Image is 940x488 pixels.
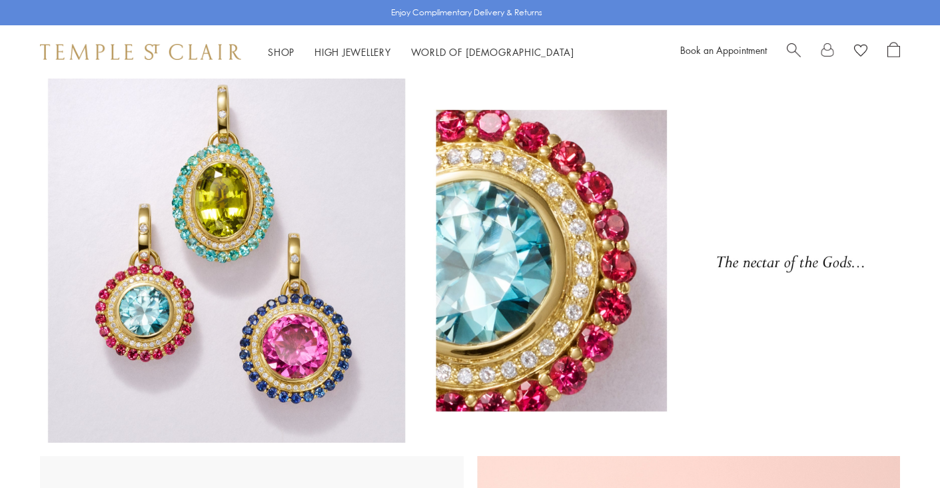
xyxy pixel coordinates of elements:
a: View Wishlist [854,42,867,62]
a: World of [DEMOGRAPHIC_DATA]World of [DEMOGRAPHIC_DATA] [411,45,574,59]
a: High JewelleryHigh Jewellery [314,45,391,59]
a: Search [787,42,801,62]
a: ShopShop [268,45,294,59]
img: Temple St. Clair [40,44,241,60]
a: Book an Appointment [680,43,767,57]
a: Open Shopping Bag [887,42,900,62]
iframe: Gorgias live chat messenger [873,425,927,475]
nav: Main navigation [268,44,574,61]
p: Enjoy Complimentary Delivery & Returns [391,6,542,19]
